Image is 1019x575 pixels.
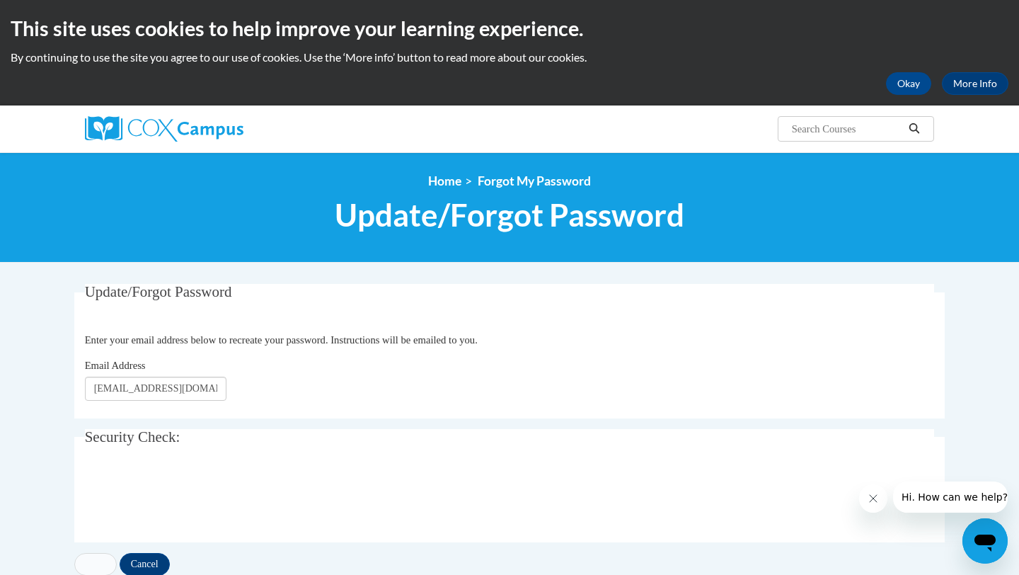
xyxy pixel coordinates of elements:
[11,50,1008,65] p: By continuing to use the site you agree to our use of cookies. Use the ‘More info’ button to read...
[790,120,904,137] input: Search Courses
[85,428,180,445] span: Security Check:
[85,360,146,371] span: Email Address
[893,482,1008,513] iframe: Message from company
[85,116,243,142] img: Cox Campus
[85,469,300,525] iframe: reCAPTCHA
[85,377,226,401] input: Email
[428,173,461,188] a: Home
[962,518,1008,564] iframe: Button to launch messaging window
[85,283,232,300] span: Update/Forgot Password
[11,14,1008,42] h2: This site uses cookies to help improve your learning experience.
[942,72,1008,95] a: More Info
[859,484,887,513] iframe: Close message
[85,116,354,142] a: Cox Campus
[335,196,684,234] span: Update/Forgot Password
[478,173,591,188] span: Forgot My Password
[904,120,925,137] button: Search
[85,334,478,346] span: Enter your email address below to recreate your password. Instructions will be emailed to you.
[886,72,931,95] button: Okay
